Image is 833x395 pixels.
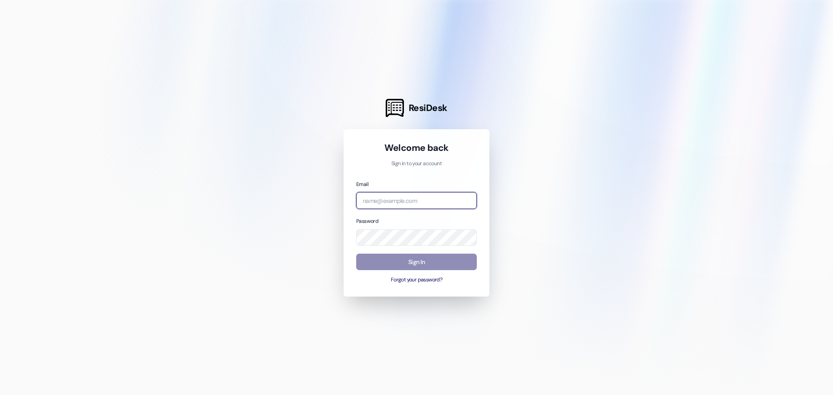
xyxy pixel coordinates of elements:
span: ResiDesk [409,102,447,114]
label: Password [356,218,378,225]
h1: Welcome back [356,142,477,154]
label: Email [356,181,368,188]
input: name@example.com [356,192,477,209]
button: Sign In [356,254,477,271]
button: Forgot your password? [356,276,477,284]
p: Sign in to your account [356,160,477,168]
img: ResiDesk Logo [386,99,404,117]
